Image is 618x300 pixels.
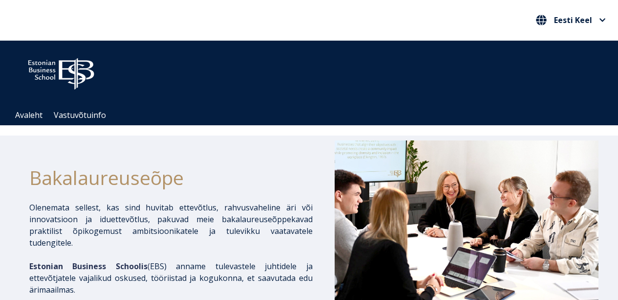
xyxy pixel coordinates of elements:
p: Olenemata sellest, kas sind huvitab ettevõtlus, rahvusvaheline äri või innovatsioon ja iduettevõt... [29,202,313,249]
span: Estonian Business Schoolis [29,261,148,272]
div: Navigation Menu [10,105,618,125]
nav: Vali oma keel [533,12,608,28]
a: Vastuvõtuinfo [54,110,106,120]
span: Eesti Keel [554,16,592,24]
a: Avaleht [15,110,43,120]
button: Eesti Keel [533,12,608,28]
img: ebs_logo2016_white [20,50,103,92]
p: EBS) anname tulevastele juhtidele ja ettevõtjatele vajalikud oskused, tööriistad ja kogukonna, et... [29,260,313,296]
h1: Bakalaureuseõpe [29,163,313,192]
span: ( [29,261,150,272]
